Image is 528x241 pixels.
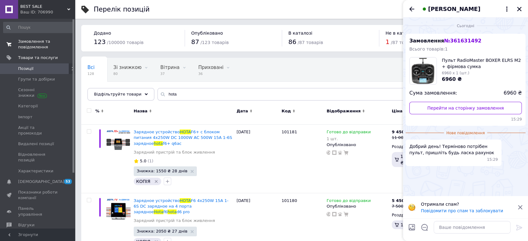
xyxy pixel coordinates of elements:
[18,168,53,174] span: Характеристики
[154,141,163,146] span: hota
[409,38,481,44] span: Замовлення
[191,31,223,36] span: Опубліковано
[18,189,58,201] span: Показники роботи компанії
[392,198,405,203] b: 5 450
[401,222,432,227] span: 1.5%, 81.75 ₴
[154,209,163,214] span: Hota
[392,212,436,218] div: Роздріб
[326,108,361,114] span: Відображення
[136,179,150,184] span: КОПІЯ
[392,198,409,204] div: ₴
[409,90,457,97] span: Сума замовлення:
[134,218,215,224] a: Зарядний пристрій та блок живлення
[94,31,111,36] span: Додано
[20,4,67,9] span: BEST SALE
[163,141,182,146] span: f6+ q6ac
[18,76,55,82] span: Групи та добірки
[18,87,58,98] span: Сезонні знижки
[487,157,498,162] span: 15:29 12.09.2025
[442,76,462,82] span: 6960 ₴
[281,130,297,134] span: 101181
[237,108,248,114] span: Дата
[64,179,72,184] span: 53
[421,209,503,213] button: Повідомити про спам та заблокувати
[235,125,280,193] div: [DATE]
[198,71,224,76] span: 36
[400,154,429,165] span: 1.5%, 141.75 ₴
[134,130,232,145] span: F6+ с блоком питания 4x250W DC 1000W AC 500W 15A 1-6S зарядное
[391,40,416,45] span: / 87 товарів
[191,38,199,46] span: 87
[94,92,142,96] span: Відфільтруйте товари
[326,136,371,141] div: 1 шт.
[18,179,64,184] span: [DEMOGRAPHIC_DATA]
[281,108,291,114] span: Код
[113,71,142,76] span: 80
[409,117,522,122] span: 15:29 12.09.2025
[442,71,469,75] span: 6960 x 1 (шт.)
[18,39,58,50] span: Замовлення та повідомлення
[177,209,190,214] span: d6 pro
[326,198,371,205] span: Готово до відправки
[180,130,191,134] span: HOTA
[392,129,411,135] div: ₴
[87,88,120,94] span: Опубліковані
[87,71,95,76] span: 128
[137,169,187,173] span: Знижка: 1550 ₴ 28 днів
[392,130,405,134] b: 9 450
[392,204,409,209] div: 7 500 ₴
[288,38,296,46] span: 86
[157,88,516,101] input: Пошук по назві позиції, артикулу і пошуковим запитам
[408,204,416,211] img: :face_with_monocle:
[428,5,480,13] span: [PERSON_NAME]
[421,223,429,231] button: Відкрити шаблони відповідей
[18,222,34,228] span: Відгуки
[504,90,522,97] span: 6960 ₴
[18,103,38,109] span: Категорії
[163,209,167,214] span: f6
[454,23,477,29] span: Сьогодні
[137,229,187,233] span: Знижка: 2050 ₴ 27 днів
[134,150,215,155] a: Зарядний пристрій та блок живлення
[106,198,131,221] img: Зарядное устройство HOTA F6 4x250W 15A 1-6S DC зарядное на 4 порта зарядное Hota f6 hota d6 pro
[134,198,180,203] span: Зарядное устройство
[444,38,481,44] span: № 361631492
[94,6,150,13] div: Перелік позицій
[134,198,228,214] span: F6 4x250W 15A 1-6S DC зарядное на 4 порта зарядное
[18,114,32,120] span: Імпорт
[87,65,95,70] span: Всі
[392,108,402,114] span: Ціна
[410,57,436,84] img: 5331083050_w1000_h1000_pult-radiomaster-boxer.jpg
[154,179,159,184] svg: Видалити мітку
[326,142,389,148] div: Опубліковано
[421,5,511,13] button: [PERSON_NAME]
[147,159,153,163] span: (1)
[3,22,73,33] input: Пошук
[18,125,58,136] span: Акції та промокоди
[134,198,228,214] a: Зарядное устройствоHOTAF6 4x250W 15A 1-6S DC зарядное на 4 порта зарядноеHotaf6hotad6 pro
[198,65,224,70] span: Приховані
[326,204,389,209] div: Опубліковано
[326,130,371,136] span: Готово до відправки
[95,108,99,114] span: %
[106,129,131,152] img: Зарядное устройство HOTA F6+ с блоком питания 4x250W DC 1000W AC 500W 15A 1-6S зарядное hota f6+ ...
[180,198,191,203] span: HOTA
[134,130,180,134] span: Зарядное устройство
[113,65,142,70] span: Зі знижкою
[421,201,514,207] p: Отримали спам?
[386,38,390,46] span: 1
[160,65,179,70] span: Вітрина
[18,66,33,71] span: Позиції
[18,152,58,163] span: Відновлення позицій
[409,143,498,156] span: Добрий день! Терміново потрібен пульт, пришліть будь ласка рахунок
[134,108,147,114] span: Назва
[442,57,522,70] span: Пульт RadioMaster BOXER ELRS M2 + фірмова сумка
[167,209,177,214] span: hota
[386,31,416,36] span: Не в каталозі
[20,9,75,15] div: Ваш ID: 706990
[409,47,448,52] span: Всього товарів: 1
[140,159,147,163] span: 5.0
[288,31,312,36] span: В каталозі
[107,40,143,45] span: / 100000 товарів
[94,38,106,46] span: 123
